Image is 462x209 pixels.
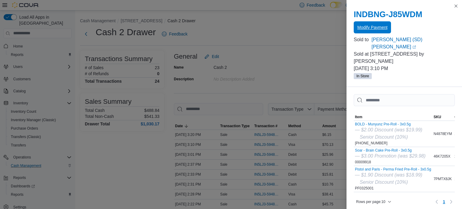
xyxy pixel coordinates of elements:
[354,21,391,33] button: Modify Payment
[443,199,445,205] span: 1
[354,94,455,106] input: This is a search bar. As you type, the results lower in the page will automatically filter.
[433,154,450,159] span: 46K7205X
[433,177,452,181] span: 7PMTX8JK
[354,113,432,121] button: Item
[360,180,408,185] i: Senior Discount (10%)
[453,153,462,160] div: 2
[453,175,462,183] div: 1
[354,198,394,205] button: Rows per page:10
[355,152,426,160] div: — $3.00 Promotion (was $29.98)
[355,122,422,126] button: BOLD - Munyunz Pre-Roll - 3x0.5g
[371,36,455,51] a: [PERSON_NAME] (SD) [PERSON_NAME]External link
[448,198,455,205] button: Next page
[433,115,441,119] span: SKU
[355,171,431,179] div: — $1.90 Discount (was $18.99)
[355,148,426,152] button: Soar - Brain Cake Pre-Roll - 3x0.5g
[354,73,372,79] span: In Store
[453,113,462,121] button: Qty
[453,130,462,137] div: 1
[354,51,455,65] p: Sold at [STREET_ADDRESS] by [PERSON_NAME]
[355,122,422,146] div: [PHONE_NUMBER]
[355,126,422,134] div: — $2.00 Discount (was $19.99)
[354,10,455,19] h2: INDBNG-J85WDM
[440,197,448,207] ul: Pagination for table: MemoryTable from EuiInMemoryTable
[355,167,431,171] button: Pistol and Paris - Perma Fried Pre-Roll - 3x0.5g
[440,197,448,207] button: Page 1 of 1
[355,148,426,164] div: 00009918
[452,2,460,10] button: Close this dialog
[355,115,362,119] span: Item
[433,198,440,205] button: Previous page
[356,199,385,204] span: Rows per page : 10
[433,131,452,136] span: N4878EYM
[454,115,460,119] span: Qty
[356,73,369,79] span: In Store
[354,65,455,72] p: [DATE] 3:10 PM
[433,197,455,207] nav: Pagination for table: MemoryTable from EuiInMemoryTable
[354,36,370,43] div: Sold to
[355,167,431,191] div: PF0325001
[357,24,387,30] span: Modify Payment
[432,113,453,121] button: SKU
[360,134,408,140] i: Senior Discount (10%)
[412,45,416,49] svg: External link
